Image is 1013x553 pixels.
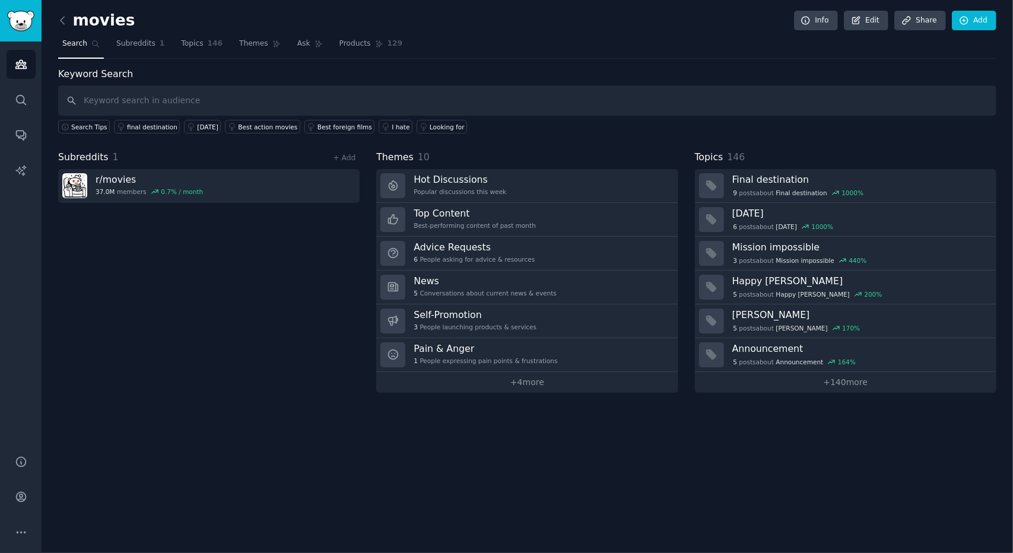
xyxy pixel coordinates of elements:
[161,187,203,196] div: 0.7 % / month
[776,358,824,366] span: Announcement
[732,275,988,287] h3: Happy [PERSON_NAME]
[414,255,418,263] span: 6
[732,221,834,232] div: post s about
[732,173,988,186] h3: Final destination
[197,123,218,131] div: [DATE]
[181,39,203,49] span: Topics
[71,123,107,131] span: Search Tips
[333,154,355,162] a: + Add
[695,169,996,203] a: Final destination9postsaboutFinal destination1000%
[388,39,403,49] span: 129
[695,372,996,393] a: +140more
[238,123,297,131] div: Best action movies
[695,271,996,304] a: Happy [PERSON_NAME]5postsaboutHappy [PERSON_NAME]200%
[62,39,87,49] span: Search
[225,120,300,134] a: Best action movies
[392,123,409,131] div: I hate
[695,237,996,271] a: Mission impossible3postsaboutMission impossible440%
[776,189,827,197] span: Final destination
[414,187,506,196] div: Popular discussions this week
[733,256,737,265] span: 3
[417,120,467,134] a: Looking for
[376,271,678,304] a: News5Conversations about current news & events
[96,187,115,196] span: 37.0M
[812,223,834,231] div: 1000 %
[127,123,177,131] div: final destination
[58,150,109,165] span: Subreddits
[732,309,988,321] h3: [PERSON_NAME]
[794,11,838,31] a: Info
[414,357,418,365] span: 1
[733,189,737,197] span: 9
[376,372,678,393] a: +4more
[114,120,180,134] a: final destination
[695,304,996,338] a: [PERSON_NAME]5postsabout[PERSON_NAME]170%
[865,290,882,298] div: 200 %
[414,241,535,253] h3: Advice Requests
[414,357,557,365] div: People expressing pain points & frustrations
[116,39,155,49] span: Subreddits
[894,11,945,31] a: Share
[414,289,418,297] span: 5
[335,34,407,59] a: Products129
[841,189,863,197] div: 1000 %
[58,68,133,80] label: Keyword Search
[112,34,169,59] a: Subreddits1
[96,187,203,196] div: members
[776,290,850,298] span: Happy [PERSON_NAME]
[7,11,34,31] img: GummySearch logo
[733,290,737,298] span: 5
[58,85,996,116] input: Keyword search in audience
[177,34,227,59] a: Topics146
[732,187,865,198] div: post s about
[376,150,414,165] span: Themes
[304,120,375,134] a: Best foreign films
[414,275,557,287] h3: News
[58,34,104,59] a: Search
[733,223,737,231] span: 6
[695,338,996,372] a: Announcement5postsaboutAnnouncement164%
[776,324,828,332] span: [PERSON_NAME]
[844,11,888,31] a: Edit
[208,39,223,49] span: 146
[732,323,861,333] div: post s about
[414,342,557,355] h3: Pain & Anger
[842,324,860,332] div: 170 %
[727,151,745,163] span: 146
[376,203,678,237] a: Top ContentBest-performing content of past month
[58,120,110,134] button: Search Tips
[160,39,165,49] span: 1
[414,255,535,263] div: People asking for advice & resources
[376,237,678,271] a: Advice Requests6People asking for advice & resources
[952,11,996,31] a: Add
[732,241,988,253] h3: Mission impossible
[376,169,678,203] a: Hot DiscussionsPopular discussions this week
[838,358,856,366] div: 164 %
[62,173,87,198] img: movies
[695,203,996,237] a: [DATE]6postsabout[DATE]1000%
[317,123,372,131] div: Best foreign films
[732,255,868,266] div: post s about
[732,289,884,300] div: post s about
[414,221,536,230] div: Best-performing content of past month
[732,342,988,355] h3: Announcement
[695,150,723,165] span: Topics
[58,169,360,203] a: r/movies37.0Mmembers0.7% / month
[414,289,557,297] div: Conversations about current news & events
[376,304,678,338] a: Self-Promotion3People launching products & services
[732,207,988,220] h3: [DATE]
[414,173,506,186] h3: Hot Discussions
[379,120,412,134] a: I hate
[414,207,536,220] h3: Top Content
[58,11,135,30] h2: movies
[776,223,798,231] span: [DATE]
[733,324,737,332] span: 5
[414,323,418,331] span: 3
[849,256,866,265] div: 440 %
[113,151,119,163] span: 1
[235,34,285,59] a: Themes
[776,256,834,265] span: Mission impossible
[732,357,857,367] div: post s about
[339,39,371,49] span: Products
[184,120,221,134] a: [DATE]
